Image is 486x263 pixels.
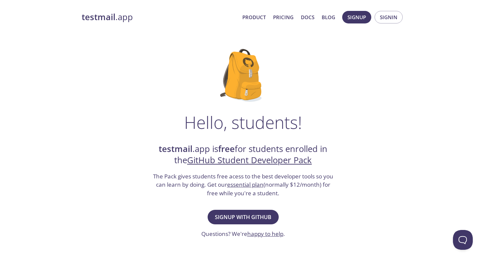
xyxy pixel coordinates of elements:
[220,49,266,102] img: github-student-backpack.png
[453,230,473,250] iframe: Help Scout Beacon - Open
[201,230,285,238] h3: Questions? We're .
[227,181,263,188] a: essential plan
[82,11,115,23] strong: testmail
[152,143,334,166] h2: .app is for students enrolled in the
[242,13,266,21] a: Product
[375,11,403,23] button: Signin
[82,12,237,23] a: testmail.app
[152,172,334,198] h3: The Pack gives students free acess to the best developer tools so you can learn by doing. Get our...
[301,13,314,21] a: Docs
[247,230,283,238] a: happy to help
[159,143,192,155] strong: testmail
[184,112,302,132] h1: Hello, students!
[380,13,397,21] span: Signin
[187,154,312,166] a: GitHub Student Developer Pack
[342,11,371,23] button: Signup
[322,13,335,21] a: Blog
[347,13,366,21] span: Signup
[218,143,235,155] strong: free
[208,210,279,224] button: Signup with GitHub
[215,212,271,222] span: Signup with GitHub
[273,13,294,21] a: Pricing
